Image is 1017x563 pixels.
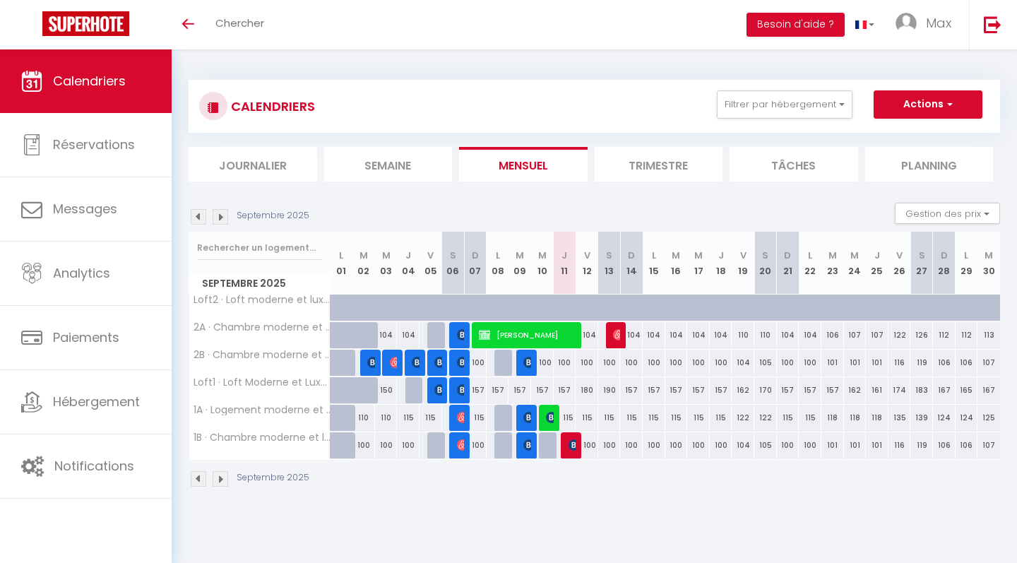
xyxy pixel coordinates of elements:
div: 167 [977,377,1000,403]
div: 115 [576,405,598,431]
div: 107 [977,432,1000,458]
abbr: S [762,249,768,262]
div: 110 [754,322,777,348]
div: 100 [352,432,375,458]
div: 100 [598,432,621,458]
span: Paiements [53,328,119,346]
div: 100 [799,350,821,376]
th: 20 [754,232,777,295]
div: 157 [620,377,643,403]
span: 1A · Logement moderne et luxueux à côté de l'aéroport [191,405,333,415]
div: 100 [710,432,732,458]
img: logout [984,16,1001,33]
div: 100 [643,432,665,458]
div: 110 [352,405,375,431]
div: 100 [687,432,710,458]
li: Semaine [324,147,453,182]
div: 139 [910,405,933,431]
span: [PERSON_NAME] [457,404,465,431]
div: 115 [665,405,688,431]
img: ... [896,13,917,34]
span: Loft2 · Loft moderne et luxueux à côté de l'aéroport [191,295,333,305]
div: 104 [732,350,754,376]
span: 2A · Chambre moderne et luxueuse à côté de l'aéroport [191,322,333,333]
div: 119 [910,432,933,458]
div: 161 [866,377,888,403]
span: [PERSON_NAME] [434,377,442,403]
th: 11 [554,232,576,295]
th: 08 [487,232,509,295]
div: 100 [665,350,688,376]
div: 100 [687,350,710,376]
th: 16 [665,232,688,295]
div: 101 [844,432,867,458]
abbr: M [694,249,703,262]
abbr: L [964,249,968,262]
th: 23 [821,232,844,295]
div: 115 [710,405,732,431]
span: [PERSON_NAME] van der [PERSON_NAME] [457,321,465,348]
abbr: M [672,249,680,262]
abbr: V [427,249,434,262]
span: [PERSON_NAME] [457,432,465,458]
div: 104 [620,322,643,348]
div: 115 [420,405,442,431]
th: 13 [598,232,621,295]
div: 115 [464,405,487,431]
img: Super Booking [42,11,129,36]
span: [PERSON_NAME] [523,404,531,431]
div: 100 [643,350,665,376]
div: 100 [620,350,643,376]
div: 100 [799,432,821,458]
span: [PERSON_NAME] [479,321,577,348]
button: Filtrer par hébergement [717,90,852,119]
div: 104 [375,322,398,348]
div: 104 [643,322,665,348]
th: 27 [910,232,933,295]
abbr: V [740,249,747,262]
span: [PERSON_NAME] [412,349,420,376]
div: 125 [977,405,1000,431]
abbr: M [382,249,391,262]
div: 115 [554,405,576,431]
div: 100 [710,350,732,376]
div: 157 [509,377,531,403]
div: 118 [821,405,844,431]
th: 26 [888,232,911,295]
div: 100 [620,432,643,458]
th: 10 [531,232,554,295]
p: Septembre 2025 [237,209,309,223]
abbr: D [628,249,635,262]
div: 100 [777,432,799,458]
div: 112 [956,322,978,348]
th: 05 [420,232,442,295]
abbr: M [359,249,368,262]
span: [PERSON_NAME] [457,377,465,403]
div: 100 [576,350,598,376]
span: Septembre 2025 [189,273,330,294]
th: 04 [397,232,420,295]
span: [PERSON_NAME] [523,432,531,458]
div: 119 [910,350,933,376]
div: 100 [464,350,487,376]
abbr: L [808,249,812,262]
span: [PERSON_NAME] [434,349,442,376]
div: 115 [643,405,665,431]
div: 157 [487,377,509,403]
div: 101 [844,350,867,376]
span: [PERSON_NAME] [569,432,576,458]
div: 180 [576,377,598,403]
span: Max [926,14,951,32]
th: 17 [687,232,710,295]
div: 104 [397,322,420,348]
div: 150 [375,377,398,403]
div: 116 [888,432,911,458]
div: 104 [665,322,688,348]
span: Réservations [53,136,135,153]
span: [PERSON_NAME] [390,349,398,376]
div: 105 [754,432,777,458]
div: 107 [844,322,867,348]
th: 09 [509,232,531,295]
div: 122 [888,322,911,348]
div: 124 [956,405,978,431]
